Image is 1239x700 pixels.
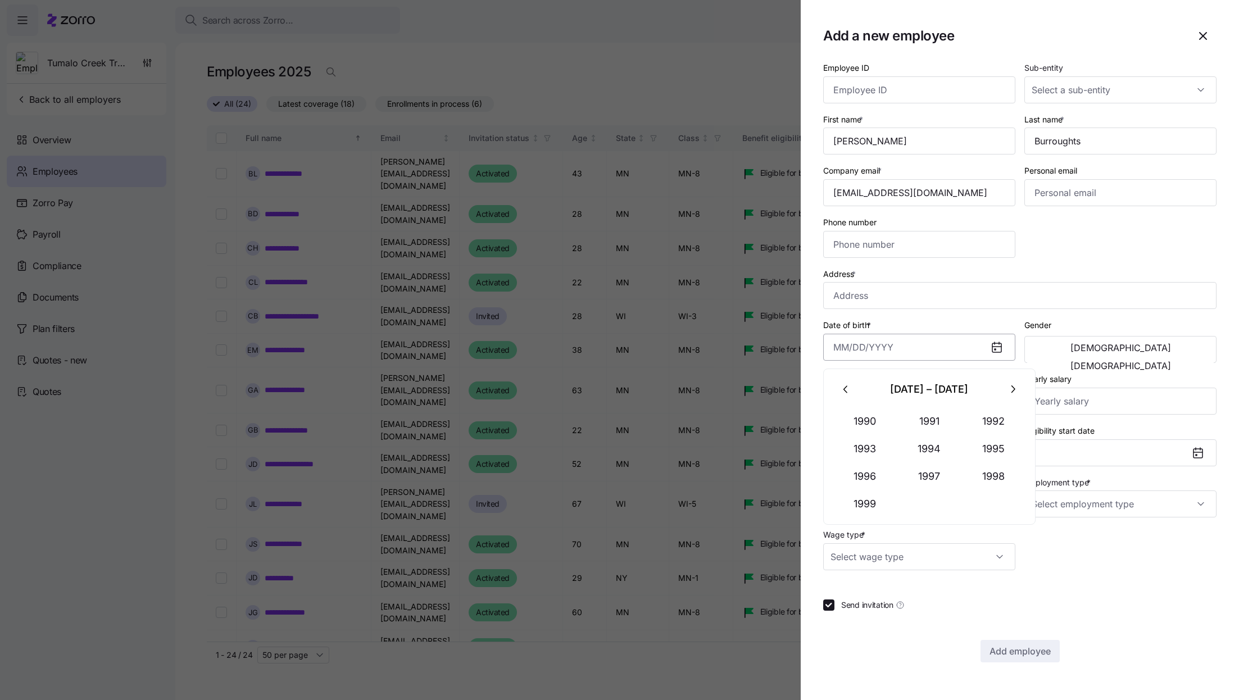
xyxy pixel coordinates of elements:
span: Add employee [990,644,1051,658]
label: Date of birth [823,319,873,331]
button: 1998 [962,463,1026,490]
label: Personal email [1024,165,1077,177]
input: Select employment type [1024,490,1217,517]
button: 1992 [962,408,1026,435]
span: [DEMOGRAPHIC_DATA] [1070,343,1171,352]
button: Add employee [981,640,1060,662]
label: First name [823,113,865,126]
h1: Add a new employee [823,27,1181,44]
button: 1994 [897,435,961,462]
button: 1990 [833,408,897,435]
input: Yearly salary [1024,388,1217,415]
input: MM/DD/YYYY [823,334,1015,361]
input: First name [823,128,1015,154]
span: [DEMOGRAPHIC_DATA] [1070,361,1171,370]
div: [DATE] – [DATE] [860,376,999,403]
label: Wage type [823,529,868,541]
input: Address [823,282,1217,309]
label: Eligibility start date [1024,425,1095,437]
label: Last name [1024,113,1066,126]
label: Gender [1024,319,1051,331]
input: Select a sub-entity [1024,76,1217,103]
button: 1993 [833,435,897,462]
button: 1995 [962,435,1026,462]
label: Employment type [1024,476,1093,489]
button: 1999 [833,490,897,517]
span: Send invitation [841,599,893,611]
label: Company email [823,165,884,177]
input: Select wage type [823,543,1015,570]
label: Yearly salary [1024,373,1072,385]
button: 1996 [833,463,897,490]
input: Personal email [1024,179,1217,206]
button: 1997 [897,463,961,490]
input: Employee ID [823,76,1015,103]
label: Phone number [823,216,877,229]
input: Company email [823,179,1015,206]
input: Last name [1024,128,1217,154]
label: Employee ID [823,62,869,74]
button: 1991 [897,408,961,435]
label: Sub-entity [1024,62,1063,74]
label: Address [823,268,858,280]
input: Phone number [823,231,1015,258]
